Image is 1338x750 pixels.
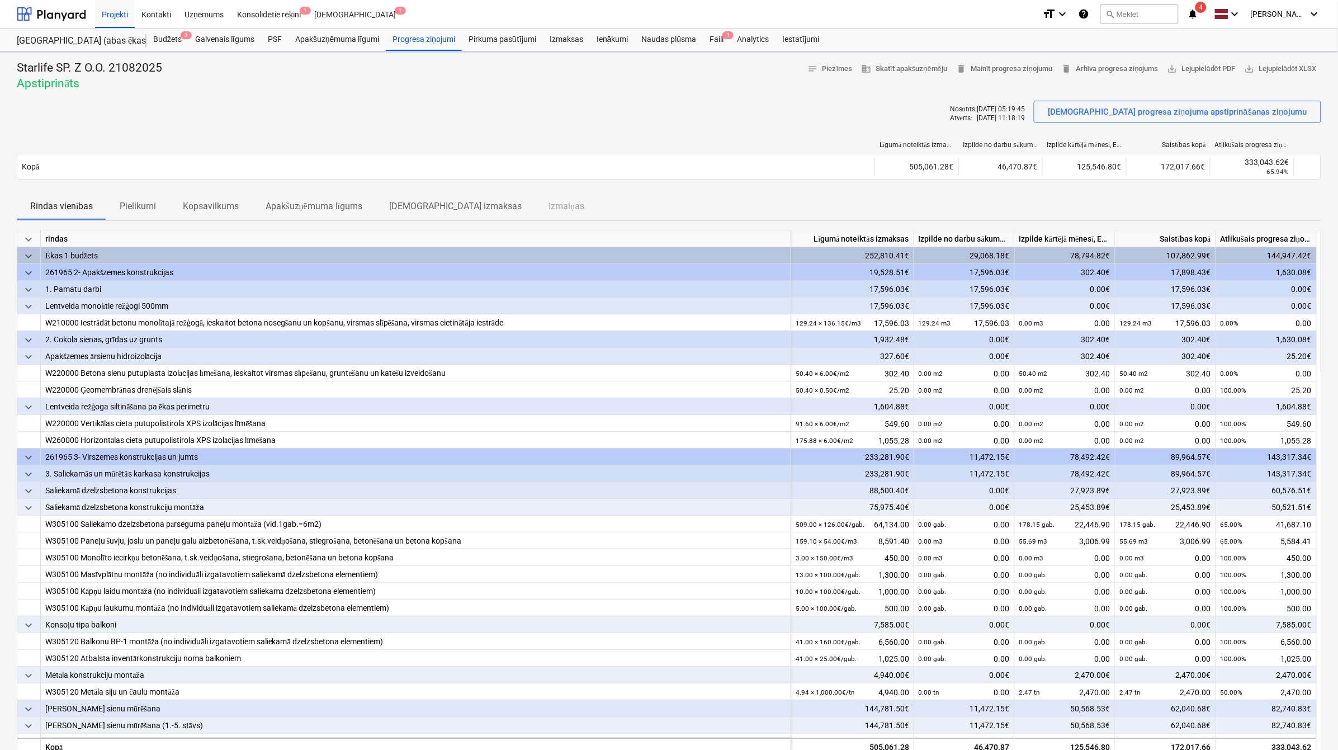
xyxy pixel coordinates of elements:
p: Apakšuzņēmuma līgums [266,200,362,213]
div: W305100 Monolīto iecirkņu betonēšana, t.sk.veidņošana, stiegrošana, betonēšana un betona kopšana [45,549,786,566]
div: 450.00 [796,549,909,567]
div: 0.00€ [1015,281,1115,298]
span: keyboard_arrow_down [22,484,35,498]
small: 100.00% [1221,437,1247,445]
small: 50.40 m2 [1019,370,1048,378]
div: 11,472.15€ [914,700,1015,717]
div: 19,528.51€ [791,264,914,281]
div: 82,740.83€ [1216,717,1317,734]
small: 0.00 m2 [919,420,943,428]
small: 0.00% [1221,370,1239,378]
div: 17,596.03 [796,314,909,332]
div: 25,453.89€ [1015,499,1115,516]
a: Progresa ziņojumi [386,29,462,51]
div: Saistības kopā [1131,141,1206,149]
div: 17,596.03€ [1115,298,1216,314]
small: 50.40 × 0.50€ / m2 [796,386,849,394]
span: 1 [722,31,734,39]
div: 2,470.00€ [1115,667,1216,683]
div: 0.00 [919,566,1010,583]
small: 175.88 × 6.00€ / m2 [796,437,853,445]
div: 261965 3- Virszemes konstrukcijas un jumts [45,449,786,465]
span: keyboard_arrow_down [22,702,35,716]
div: Līgumā noteiktās izmaksas [791,230,914,247]
div: 0.00 [919,381,1010,399]
div: 302.40 [1019,365,1110,382]
small: 0.00 m2 [1019,420,1044,428]
p: [DEMOGRAPHIC_DATA] izmaksas [389,200,522,213]
div: 0.00 [919,516,1010,533]
div: 0.00 [1120,566,1211,583]
div: 62,040.68€ [1115,717,1216,734]
div: 0.00€ [1015,398,1115,415]
div: 107,862.99€ [1115,247,1216,264]
div: 302.40€ [1115,331,1216,348]
div: rindas [41,230,791,247]
div: Atlikušais progresa ziņojums [1215,141,1290,149]
p: Atvērts : [950,114,972,123]
span: Mainīt progresa ziņojumu [956,63,1052,76]
span: search [1105,10,1114,18]
div: Budžets [146,29,188,51]
iframe: Chat Widget [1282,696,1338,750]
div: 0.00€ [914,616,1015,633]
div: 0.00 [919,415,1010,432]
button: Piezīmes [803,60,857,78]
div: 4,940.00€ [791,667,914,683]
div: Apakšzemes ārsienu hidroizolācija [45,348,786,365]
span: [PERSON_NAME] [1251,10,1307,18]
span: keyboard_arrow_down [22,300,35,313]
div: 17,596.03€ [914,264,1015,281]
div: 17,596.03 [919,314,1010,332]
div: Līgumā noteiktās izmaksas [880,141,954,149]
small: 159.10 × 54.00€ / m3 [796,537,857,545]
div: 1,630.08€ [1216,331,1317,348]
div: 233,281.90€ [791,465,914,482]
div: 1,055.28 [1221,432,1312,449]
div: W305100 Paneļu šuvju, joslu un paneļu galu aizbetonēšana, t.sk.veidņošana, stiegrošana, betonēšan... [45,532,786,549]
small: 100.00% [1221,420,1247,428]
div: 7,585.00€ [1216,616,1317,633]
div: [DEMOGRAPHIC_DATA] progresa ziņojuma apstiprināšanas ziņojumu [1048,105,1307,119]
span: keyboard_arrow_down [22,719,35,733]
div: 17,596.03 [1120,314,1211,332]
i: Zināšanu pamats [1078,7,1089,21]
span: keyboard_arrow_down [22,501,35,515]
div: 64,134.00 [796,516,909,533]
p: [DATE] 05:19:45 [977,105,1025,114]
div: 25,453.89€ [1115,499,1216,516]
small: 65.00% [1221,521,1243,529]
p: Rindas vienības [30,200,93,213]
span: 1 [395,7,406,15]
span: Lejupielādēt PDF [1167,63,1235,76]
small: 100.00% [1221,571,1247,579]
small: 100.00% [1221,554,1247,562]
small: 50.40 m2 [1120,370,1148,378]
div: 0.00€ [1015,616,1115,633]
a: Analytics [730,29,776,51]
small: 0.00 gab. [1019,571,1047,579]
div: 505,061.28€ [874,158,958,176]
a: Izmaksas [543,29,590,51]
div: 75,975.40€ [791,499,914,516]
div: 17,596.03€ [914,281,1015,298]
div: 0.00 [1221,365,1312,382]
div: 549.60 [1221,415,1312,432]
small: 0.00 m2 [1120,420,1145,428]
div: 143,317.34€ [1216,449,1317,465]
small: 0.00 m2 [1120,437,1145,445]
div: Naudas plūsma [635,29,703,51]
span: Arhīva progresa ziņojums [1061,63,1159,76]
small: 55.69 m3 [1019,537,1048,545]
div: 11,472.15€ [914,449,1015,465]
div: PSF [261,29,289,51]
div: Izpilde no darbu sākuma, neskaitot kārtējā mēneša izpildi [914,230,1015,247]
p: Kopsavilkums [183,200,239,213]
div: 50,568.53€ [1015,700,1115,717]
div: 302.40€ [1015,348,1115,365]
small: 0.00 m3 [1019,554,1044,562]
div: 0.00 [919,365,1010,382]
div: 0.00 [1019,415,1110,432]
div: Lentveida monolītie režģogi 500mm [45,298,786,314]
